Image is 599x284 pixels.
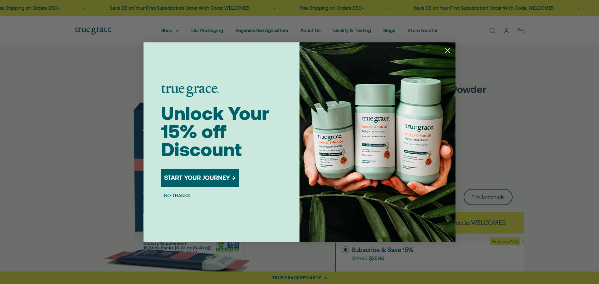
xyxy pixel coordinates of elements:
img: logo placeholder [161,85,219,97]
button: START YOUR JOURNEY → [161,169,239,187]
img: 098727d5-50f8-4f9b-9554-844bb8da1403.jpeg [299,42,455,242]
span: Unlock Your 15% off Discount [161,103,269,160]
button: Close dialog [442,45,453,56]
button: NO THANKS [161,192,193,199]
